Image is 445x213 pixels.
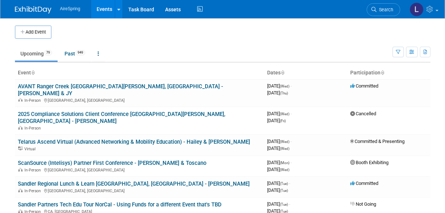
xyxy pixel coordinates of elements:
img: In-Person Event [18,98,23,102]
span: Virtual [24,147,38,151]
img: Virtual Event [18,147,23,150]
span: (Wed) [280,112,289,116]
span: (Mon) [280,161,289,165]
a: Sort by Event Name [31,70,35,75]
a: Upcoming79 [15,47,58,61]
a: Sandler Regional Lunch & Learn [GEOGRAPHIC_DATA], [GEOGRAPHIC_DATA] - [PERSON_NAME] [18,181,250,187]
span: (Tue) [280,202,288,206]
a: Past949 [59,47,91,61]
div: [GEOGRAPHIC_DATA], [GEOGRAPHIC_DATA] [18,97,261,103]
a: Sandler Partners Tech Edu Tour NorCal - Using Funds for a different Event that's TBD [18,201,222,208]
span: (Tue) [280,182,288,186]
span: In-Person [24,98,43,103]
span: (Wed) [280,168,289,172]
span: 949 [75,50,85,55]
button: Add Event [15,26,51,39]
th: Event [15,67,264,79]
span: - [289,201,290,207]
span: Committed [350,181,378,186]
span: Not Going [350,201,376,207]
span: [DATE] [267,160,292,165]
a: Search [367,3,400,16]
span: [DATE] [267,111,292,116]
span: In-Person [24,126,43,131]
a: Telarus Ascend Virtual (Advanced Networking & Mobility Education) - Hailey & [PERSON_NAME] [18,139,250,145]
span: - [290,160,292,165]
span: [DATE] [267,83,292,89]
th: Participation [347,67,430,79]
img: ExhibitDay [15,6,51,13]
span: - [290,139,292,144]
img: In-Person Event [18,168,23,171]
img: In-Person Event [18,189,23,192]
span: [DATE] [267,181,290,186]
span: - [290,83,292,89]
a: 2025 Compliance Solutions Client Conference [GEOGRAPHIC_DATA][PERSON_NAME], [GEOGRAPHIC_DATA] - [... [18,111,225,124]
img: In-Person Event [18,209,23,213]
th: Dates [264,67,347,79]
span: [DATE] [267,90,288,96]
span: (Wed) [280,140,289,144]
span: Search [376,7,393,12]
span: [DATE] [267,201,290,207]
span: (Wed) [280,147,289,151]
div: [GEOGRAPHIC_DATA], [GEOGRAPHIC_DATA] [18,187,261,193]
span: In-Person [24,189,43,193]
span: Committed [350,83,378,89]
span: Booth Exhibiting [350,160,389,165]
span: [DATE] [267,146,289,151]
span: (Fri) [280,119,286,123]
span: - [289,181,290,186]
span: - [290,111,292,116]
span: (Wed) [280,84,289,88]
a: Sort by Start Date [281,70,284,75]
span: [DATE] [267,187,288,193]
span: 79 [44,50,52,55]
span: (Tue) [280,189,288,193]
img: In-Person Event [18,126,23,129]
a: AVANT Ranger Creek [GEOGRAPHIC_DATA][PERSON_NAME], [GEOGRAPHIC_DATA] - [PERSON_NAME] & JY [18,83,223,97]
span: (Thu) [280,91,288,95]
div: [GEOGRAPHIC_DATA], [GEOGRAPHIC_DATA] [18,167,261,173]
a: ScanSource (Intelisys) Partner First Conference - [PERSON_NAME] & Toscano [18,160,206,166]
span: [DATE] [267,167,289,172]
img: Lisa Chow [410,3,423,16]
span: In-Person [24,168,43,173]
span: [DATE] [267,118,286,123]
a: Sort by Participation Type [380,70,384,75]
span: AireSpring [60,6,81,11]
span: [DATE] [267,139,292,144]
span: Cancelled [350,111,376,116]
span: Committed & Presenting [350,139,405,144]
